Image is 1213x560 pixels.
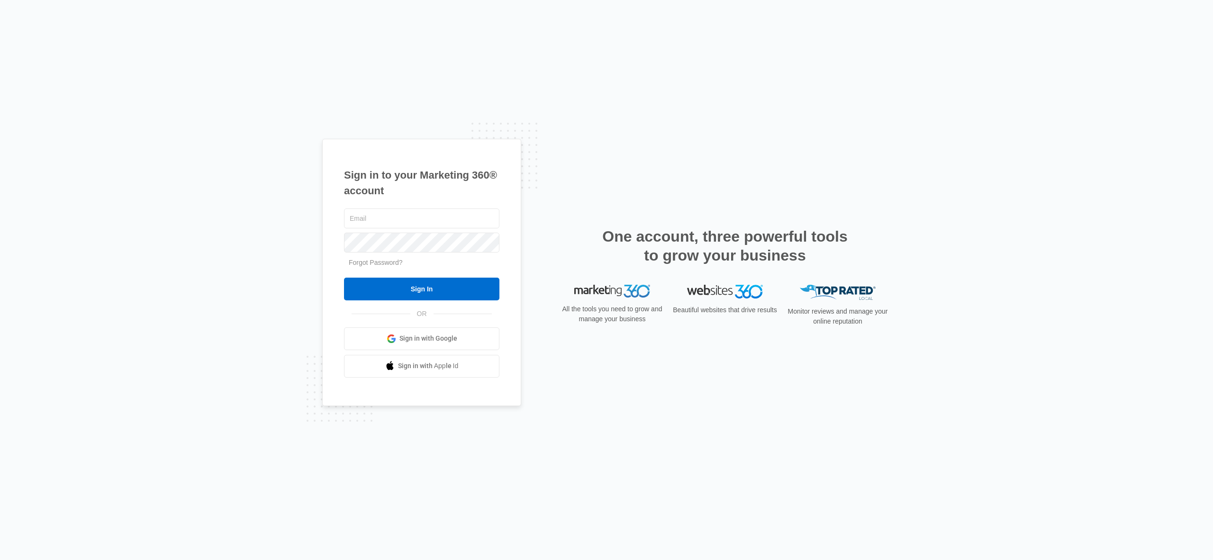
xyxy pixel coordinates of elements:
[800,285,876,300] img: Top Rated Local
[410,309,434,319] span: OR
[559,304,665,324] p: All the tools you need to grow and manage your business
[687,285,763,298] img: Websites 360
[344,278,499,300] input: Sign In
[399,334,457,343] span: Sign in with Google
[344,208,499,228] input: Email
[344,327,499,350] a: Sign in with Google
[344,167,499,199] h1: Sign in to your Marketing 360® account
[785,307,891,326] p: Monitor reviews and manage your online reputation
[349,259,403,266] a: Forgot Password?
[344,355,499,378] a: Sign in with Apple Id
[599,227,851,265] h2: One account, three powerful tools to grow your business
[574,285,650,298] img: Marketing 360
[398,361,459,371] span: Sign in with Apple Id
[672,305,778,315] p: Beautiful websites that drive results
